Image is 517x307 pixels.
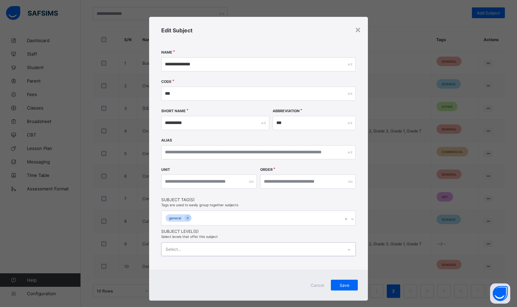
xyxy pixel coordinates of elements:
label: Order [260,167,273,172]
label: Abbreviation [273,109,300,113]
span: Save [336,283,353,288]
span: Select levels that offer this subject [161,235,218,239]
span: Cancel [309,283,325,288]
button: Open asap [490,283,510,304]
label: Name [161,50,172,55]
label: Short Name [161,109,186,113]
span: Subject Tag(s) [161,197,356,202]
label: Unit [161,167,170,172]
label: Alias [161,138,172,143]
label: Code [161,80,172,84]
span: Tags are used to easily group together subjects [161,203,238,207]
span: Subject Level(s) [161,229,356,234]
span: Edit Subject [161,27,193,34]
div: general [166,214,184,222]
div: Select... [166,243,181,256]
div: × [355,24,361,35]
